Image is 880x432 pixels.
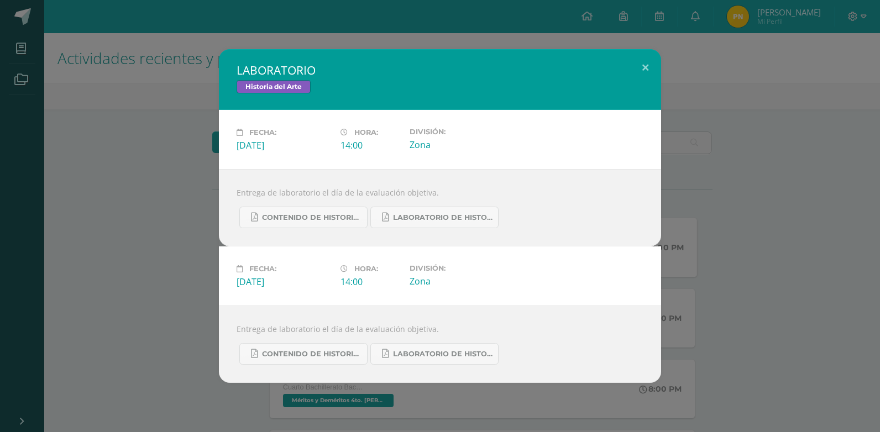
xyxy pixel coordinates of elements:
div: Entrega de laboratorio el día de la evaluación objetiva. [219,169,661,246]
span: CONTENIDO DE HISTORIA DEL ARTE UIV.pdf [262,350,362,359]
div: [DATE] [237,139,332,151]
div: Zona [410,139,505,151]
span: Hora: [354,265,378,273]
div: Entrega de laboratorio el día de la evaluación objetiva. [219,305,661,383]
button: Close (Esc) [630,49,661,87]
span: LABORATORIO DE HISTORIA DEL ARTE.pdf [393,213,493,222]
a: LABORATORIO DE HISTORIA DEL ARTE.pdf [370,343,499,365]
span: Historia del Arte [237,80,311,93]
h2: LABORATORIO [237,62,643,78]
span: Hora: [354,128,378,136]
div: [DATE] [237,276,332,288]
span: LABORATORIO DE HISTORIA DEL ARTE.pdf [393,350,493,359]
div: 14:00 [341,139,401,151]
label: División: [410,128,505,136]
a: LABORATORIO DE HISTORIA DEL ARTE.pdf [370,207,499,228]
a: CONTENIDO DE HISTORIA DEL ARTE UIV.pdf [239,343,368,365]
span: Fecha: [249,128,276,136]
label: División: [410,264,505,272]
div: 14:00 [341,276,401,288]
a: CONTENIDO DE HISTORIA DEL ARTE UIV.pdf [239,207,368,228]
div: Zona [410,275,505,287]
span: CONTENIDO DE HISTORIA DEL ARTE UIV.pdf [262,213,362,222]
span: Fecha: [249,265,276,273]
